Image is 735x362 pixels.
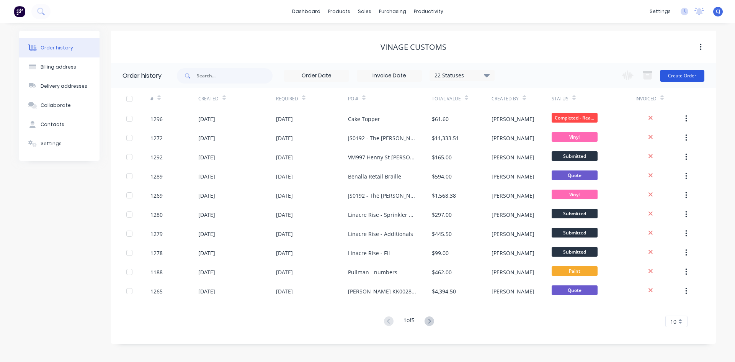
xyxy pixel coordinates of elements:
[150,172,163,180] div: 1289
[552,209,598,218] span: Submitted
[354,6,375,17] div: sales
[198,153,215,161] div: [DATE]
[716,8,720,15] span: CJ
[552,266,598,276] span: Paint
[552,247,598,257] span: Submitted
[492,230,534,238] div: [PERSON_NAME]
[276,172,293,180] div: [DATE]
[198,88,276,109] div: Created
[150,153,163,161] div: 1292
[432,172,452,180] div: $594.00
[552,228,598,238] span: Submitted
[41,140,62,147] div: Settings
[198,211,215,219] div: [DATE]
[198,115,215,123] div: [DATE]
[276,192,293,200] div: [DATE]
[288,6,324,17] a: dashboard
[552,190,598,199] span: Vinyl
[198,134,215,142] div: [DATE]
[492,95,519,102] div: Created By
[432,153,452,161] div: $165.00
[150,249,163,257] div: 1278
[432,134,459,142] div: $11,333.51
[492,153,534,161] div: [PERSON_NAME]
[150,192,163,200] div: 1269
[19,115,100,134] button: Contacts
[150,287,163,295] div: 1265
[552,132,598,142] span: Vinyl
[198,172,215,180] div: [DATE]
[492,268,534,276] div: [PERSON_NAME]
[348,230,413,238] div: Linacre Rise - Additionals
[198,192,215,200] div: [DATE]
[122,71,162,80] div: Order history
[635,88,683,109] div: Invoiced
[276,249,293,257] div: [DATE]
[492,88,551,109] div: Created By
[41,83,87,90] div: Delivery addresses
[552,88,635,109] div: Status
[14,6,25,17] img: Factory
[41,64,76,70] div: Billing address
[492,115,534,123] div: [PERSON_NAME]
[552,151,598,161] span: Submitted
[635,95,657,102] div: Invoiced
[324,6,354,17] div: products
[432,95,461,102] div: Total Value
[492,192,534,200] div: [PERSON_NAME]
[432,249,449,257] div: $99.00
[492,249,534,257] div: [PERSON_NAME]
[41,44,73,51] div: Order history
[198,230,215,238] div: [DATE]
[552,95,568,102] div: Status
[276,230,293,238] div: [DATE]
[150,268,163,276] div: 1188
[276,115,293,123] div: [DATE]
[198,287,215,295] div: [DATE]
[197,68,273,84] input: Search...
[381,43,446,52] div: Vinage Customs
[41,121,64,128] div: Contacts
[348,268,397,276] div: Pullman - numbers
[492,134,534,142] div: [PERSON_NAME]
[348,115,380,123] div: Cake Topper
[348,192,416,200] div: JS0192 - The [PERSON_NAME]
[276,95,298,102] div: Required
[432,115,449,123] div: $61.60
[432,192,456,200] div: $1,568.38
[19,38,100,57] button: Order history
[198,95,219,102] div: Created
[552,113,598,123] span: Completed - Rea...
[150,211,163,219] div: 1280
[198,268,215,276] div: [DATE]
[432,287,456,295] div: $4,394.50
[150,95,154,102] div: #
[348,153,416,161] div: VM997 Henny St [PERSON_NAME]
[348,211,416,219] div: Linacre Rise - Sprinkler Signs
[276,287,293,295] div: [DATE]
[357,70,421,82] input: Invoice Date
[646,6,675,17] div: settings
[276,88,348,109] div: Required
[492,172,534,180] div: [PERSON_NAME]
[403,316,415,327] div: 1 of 5
[348,172,401,180] div: Benalla Retail Braille
[492,211,534,219] div: [PERSON_NAME]
[19,96,100,115] button: Collaborate
[375,6,410,17] div: purchasing
[198,249,215,257] div: [DATE]
[19,77,100,96] button: Delivery addresses
[19,57,100,77] button: Billing address
[430,71,494,80] div: 22 Statuses
[552,170,598,180] span: Quote
[276,211,293,219] div: [DATE]
[660,70,704,82] button: Create Order
[410,6,447,17] div: productivity
[150,134,163,142] div: 1272
[276,134,293,142] div: [DATE]
[348,287,416,295] div: [PERSON_NAME] KK00282 3000mm Panel
[276,268,293,276] div: [DATE]
[150,230,163,238] div: 1279
[670,318,676,326] span: 10
[432,88,492,109] div: Total Value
